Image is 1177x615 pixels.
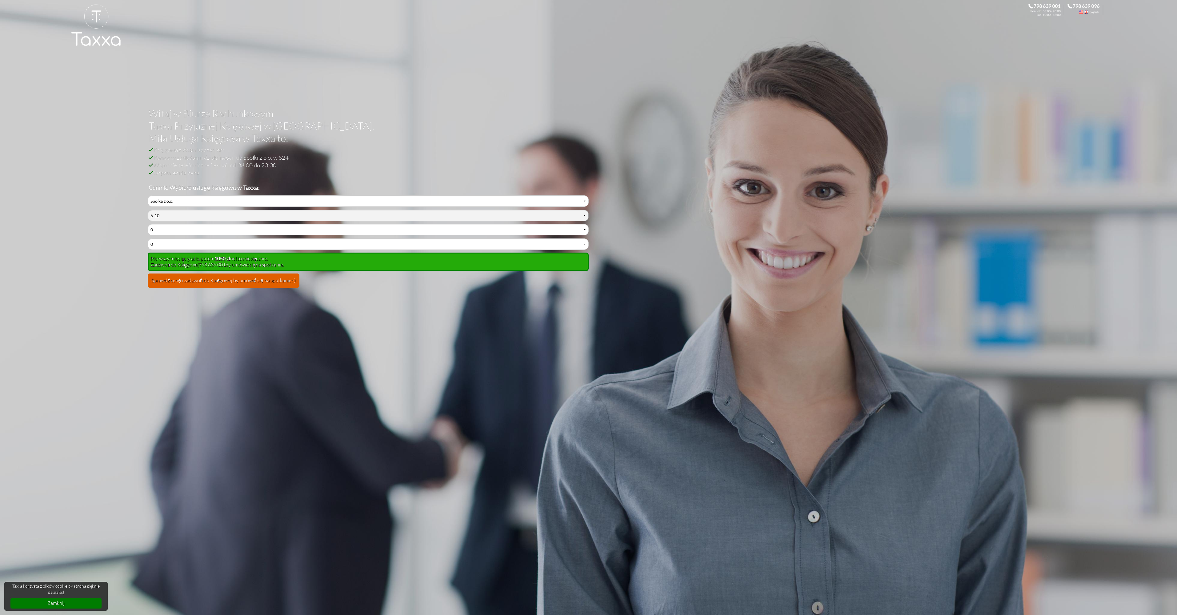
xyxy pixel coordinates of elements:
[1067,4,1107,16] div: Call the Accountant. 798 639 096
[199,262,226,268] a: 798 639 001
[148,253,588,271] div: Pierwszy miesiąc gratis, potem netto miesięcznie. Zadzwoń do Księgowej by umówić się na spotkanie.
[10,583,102,595] span: Taxxa korzysta z plików cookie by strona pięknie działała:)
[148,195,588,292] div: Cennik Usług Księgowych Przyjaznej Księgowej w Biurze Rachunkowym Taxxa
[4,582,108,611] div: cookieconsent
[148,274,299,288] button: Sprawdź cenę i zadzwoń do Księgowej by umówić się na spotkanie:-)
[149,107,1013,146] h1: Witaj w Biurze Rachunkowym Taxxa Przyjaznej Księgowej w [GEOGRAPHIC_DATA]. Miła Usługa Księgowa w...
[10,598,102,608] a: dismiss cookie message
[214,255,230,261] b: 1050 zł
[149,146,1013,191] h2: Księgowa z doświadczeniem Pomoc w zakładaniu działalności lub Spółki z o.o. w S24 Wsparcie telefo...
[149,184,260,191] b: Cennik. Wybierz usługę księgową w Taxxa:
[1028,4,1067,16] div: Zadzwoń do Księgowej. 798 639 001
